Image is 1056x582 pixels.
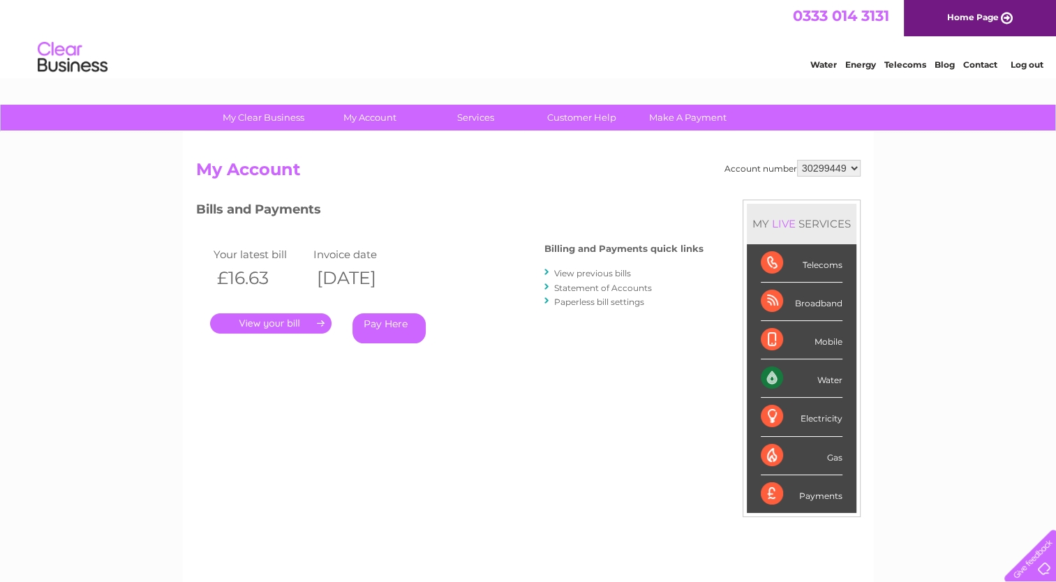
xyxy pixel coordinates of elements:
h2: My Account [196,160,861,186]
a: Blog [935,59,955,70]
h3: Bills and Payments [196,200,704,224]
a: Log out [1010,59,1043,70]
a: Contact [963,59,997,70]
a: . [210,313,332,334]
div: Electricity [761,398,842,436]
a: Make A Payment [630,105,745,130]
td: Your latest bill [210,245,311,264]
a: Customer Help [524,105,639,130]
a: Services [418,105,533,130]
a: Water [810,59,837,70]
div: Payments [761,475,842,513]
div: Account number [724,160,861,177]
a: 0333 014 3131 [793,7,889,24]
th: £16.63 [210,264,311,292]
th: [DATE] [310,264,410,292]
a: Energy [845,59,876,70]
a: My Account [312,105,427,130]
div: LIVE [769,217,798,230]
div: Broadband [761,283,842,321]
a: Paperless bill settings [554,297,644,307]
a: My Clear Business [206,105,321,130]
div: Mobile [761,321,842,359]
a: Pay Here [352,313,426,343]
div: Telecoms [761,244,842,283]
div: MY SERVICES [747,204,856,244]
a: View previous bills [554,268,631,278]
a: Telecoms [884,59,926,70]
img: logo.png [37,36,108,79]
div: Gas [761,437,842,475]
div: Clear Business is a trading name of Verastar Limited (registered in [GEOGRAPHIC_DATA] No. 3667643... [199,8,858,68]
td: Invoice date [310,245,410,264]
a: Statement of Accounts [554,283,652,293]
h4: Billing and Payments quick links [544,244,704,254]
div: Water [761,359,842,398]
